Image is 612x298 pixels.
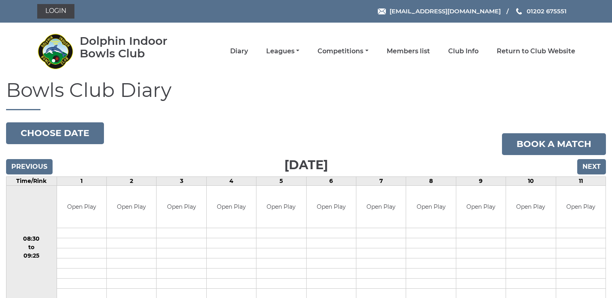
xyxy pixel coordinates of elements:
img: Phone us [516,8,522,15]
td: Open Play [556,186,606,228]
td: Open Play [256,186,306,228]
td: 8 [406,176,456,185]
td: Open Play [157,186,206,228]
a: Competitions [318,47,368,56]
td: Open Play [207,186,256,228]
img: Dolphin Indoor Bowls Club [37,33,74,69]
td: 4 [206,176,256,185]
td: 10 [506,176,556,185]
a: Members list [387,47,430,56]
a: Email [EMAIL_ADDRESS][DOMAIN_NAME] [378,6,501,16]
td: 9 [456,176,506,185]
td: 3 [157,176,206,185]
td: Open Play [57,186,106,228]
td: 7 [356,176,406,185]
img: Email [378,8,386,15]
td: Open Play [406,186,455,228]
span: 01202 675551 [527,7,567,15]
a: Return to Club Website [497,47,575,56]
td: Open Play [307,186,356,228]
div: Dolphin Indoor Bowls Club [80,35,191,60]
td: 1 [57,176,106,185]
h1: Bowls Club Diary [6,80,606,110]
td: 2 [106,176,156,185]
td: 11 [556,176,606,185]
input: Previous [6,159,53,174]
a: Login [37,4,74,19]
td: Open Play [356,186,406,228]
span: [EMAIL_ADDRESS][DOMAIN_NAME] [390,7,501,15]
input: Next [577,159,606,174]
td: 6 [306,176,356,185]
td: Open Play [456,186,506,228]
a: Leagues [266,47,299,56]
a: Diary [230,47,248,56]
a: Club Info [448,47,479,56]
a: Phone us 01202 675551 [515,6,567,16]
td: 5 [256,176,306,185]
td: Open Play [107,186,156,228]
td: Time/Rink [6,176,57,185]
a: Book a match [502,133,606,155]
button: Choose date [6,122,104,144]
td: Open Play [506,186,555,228]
